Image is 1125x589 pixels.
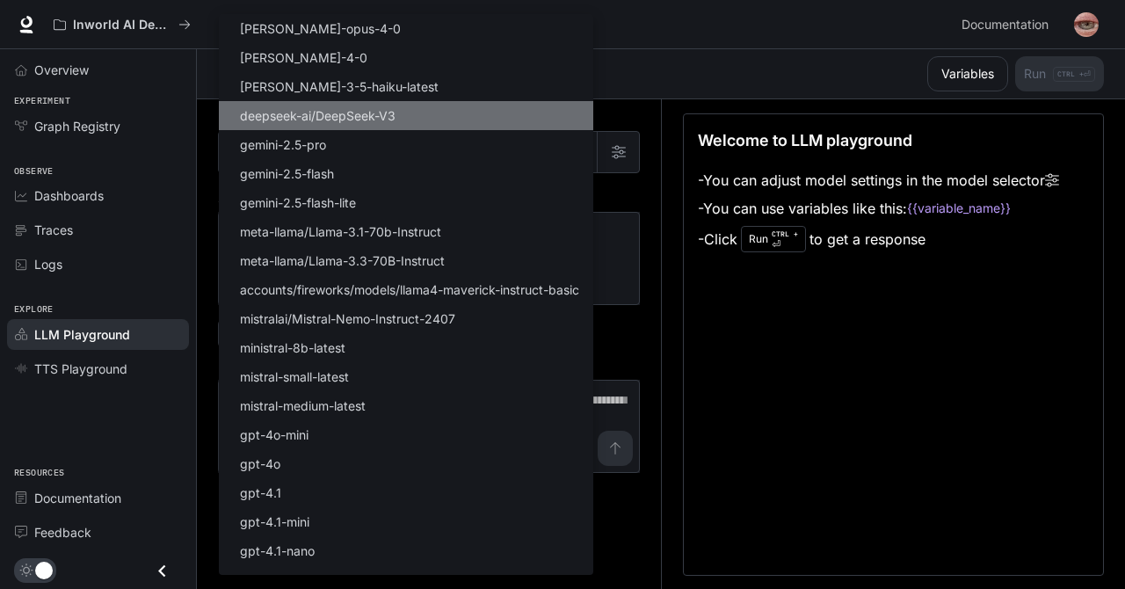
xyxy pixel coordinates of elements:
[240,367,349,386] p: mistral-small-latest
[240,484,281,502] p: gpt-4.1
[240,48,367,67] p: [PERSON_NAME]-4-0
[240,222,441,241] p: meta-llama/Llama-3.1-70b-Instruct
[240,571,272,589] p: gpt-5
[240,280,579,299] p: accounts/fireworks/models/llama4-maverick-instruct-basic
[240,309,455,328] p: mistralai/Mistral-Nemo-Instruct-2407
[240,106,396,125] p: deepseek-ai/DeepSeek-V3
[240,77,439,96] p: [PERSON_NAME]-3-5-haiku-latest
[240,396,366,415] p: mistral-medium-latest
[240,135,326,154] p: gemini-2.5-pro
[240,19,401,38] p: [PERSON_NAME]-opus-4-0
[240,425,308,444] p: gpt-4o-mini
[240,454,280,473] p: gpt-4o
[240,513,309,531] p: gpt-4.1-mini
[240,542,315,560] p: gpt-4.1-nano
[240,164,334,183] p: gemini-2.5-flash
[240,193,356,212] p: gemini-2.5-flash-lite
[240,251,445,270] p: meta-llama/Llama-3.3-70B-Instruct
[240,338,345,357] p: ministral-8b-latest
